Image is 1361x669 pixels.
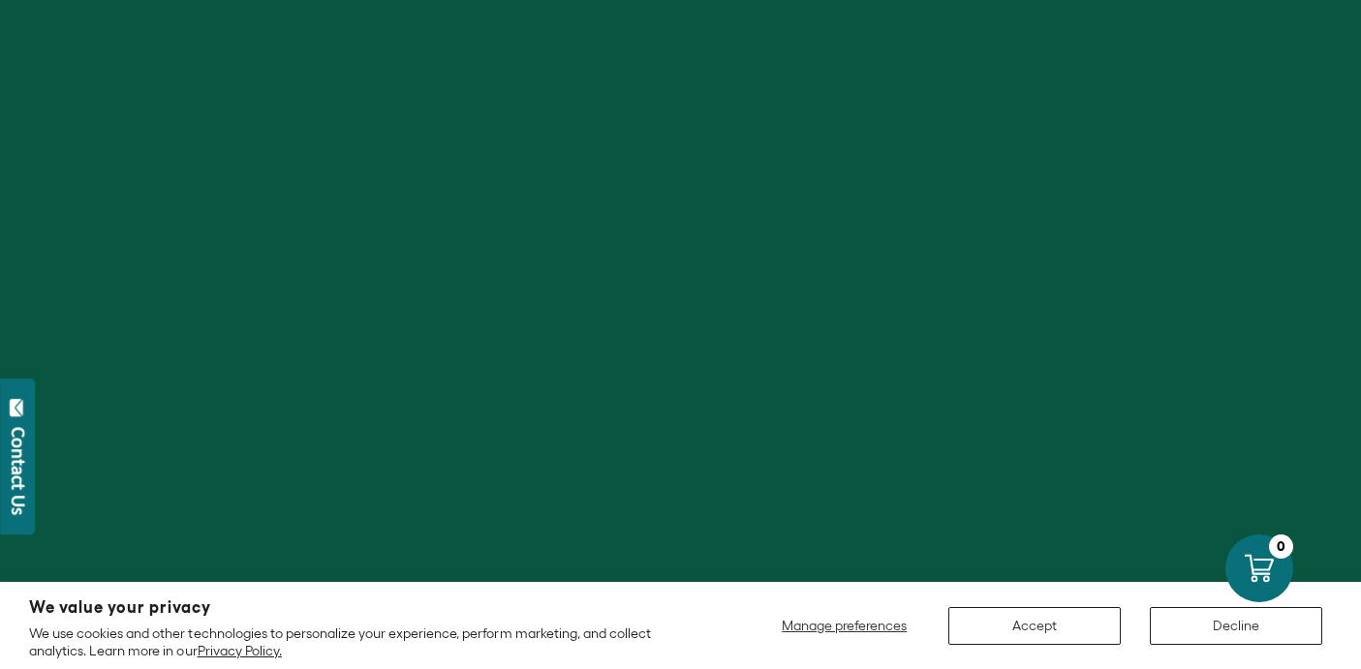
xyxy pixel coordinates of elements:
[198,643,282,658] a: Privacy Policy.
[782,618,907,633] span: Manage preferences
[770,607,919,645] button: Manage preferences
[9,427,28,515] div: Contact Us
[1150,607,1322,645] button: Decline
[1269,534,1293,559] div: 0
[29,599,705,616] h2: We value your privacy
[29,624,705,659] p: We use cookies and other technologies to personalize your experience, perform marketing, and coll...
[948,607,1121,645] button: Accept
